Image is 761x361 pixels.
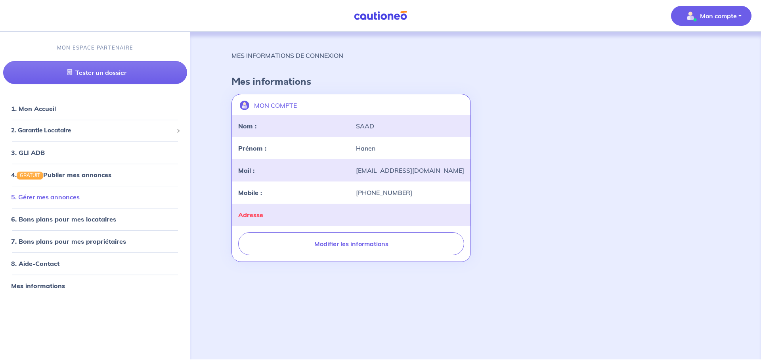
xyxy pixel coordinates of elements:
[700,11,737,21] p: Mon compte
[11,260,59,267] a: 8. Aide-Contact
[3,167,187,183] div: 4.GRATUITPublier mes annonces
[11,237,126,245] a: 7. Bons plans pour mes propriétaires
[3,278,187,294] div: Mes informations
[231,51,343,60] p: MES INFORMATIONS DE CONNEXION
[11,215,116,223] a: 6. Bons plans pour mes locataires
[254,101,297,110] p: MON COMPTE
[231,76,720,88] h4: Mes informations
[11,171,111,179] a: 4.GRATUITPublier mes annonces
[3,211,187,227] div: 6. Bons plans pour mes locataires
[11,282,65,290] a: Mes informations
[351,121,469,131] div: SAAD
[3,233,187,249] div: 7. Bons plans pour mes propriétaires
[3,61,187,84] a: Tester un dossier
[684,10,697,22] img: illu_account_valid_menu.svg
[351,11,410,21] img: Cautioneo
[11,193,80,201] a: 5. Gérer mes annonces
[238,166,254,174] strong: Mail :
[3,101,187,117] div: 1. Mon Accueil
[57,44,134,52] p: MON ESPACE PARTENAIRE
[351,188,469,197] div: [PHONE_NUMBER]
[11,126,173,135] span: 2. Garantie Locataire
[3,145,187,160] div: 3. GLI ADB
[238,144,266,152] strong: Prénom :
[351,143,469,153] div: Hanen
[238,122,256,130] strong: Nom :
[238,211,263,219] strong: Adresse
[671,6,751,26] button: illu_account_valid_menu.svgMon compte
[3,256,187,271] div: 8. Aide-Contact
[3,189,187,205] div: 5. Gérer mes annonces
[240,101,249,110] img: illu_account.svg
[238,189,262,197] strong: Mobile :
[11,149,45,157] a: 3. GLI ADB
[3,123,187,138] div: 2. Garantie Locataire
[11,105,56,113] a: 1. Mon Accueil
[351,166,469,175] div: [EMAIL_ADDRESS][DOMAIN_NAME]
[238,232,464,255] button: Modifier les informations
